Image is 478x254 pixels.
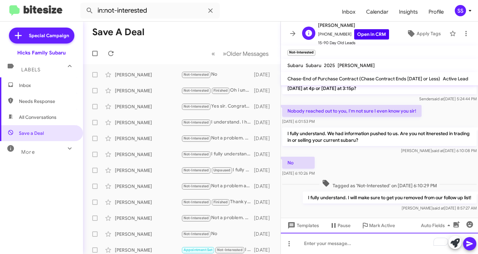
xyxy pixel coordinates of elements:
[417,28,441,40] span: Apply Tags
[303,192,477,204] p: I fully understand. I will make sure to get you removed from our follow up list!
[184,152,209,156] span: Not-Interested
[181,119,254,126] div: I understand. I have that [PERSON_NAME] secured for you from the other dealer just let me know we...
[115,247,181,253] div: [PERSON_NAME]
[402,206,477,211] span: [PERSON_NAME] [DATE] 8:57:27 AM
[181,87,254,94] div: Oh i understand.
[207,47,219,60] button: Previous
[226,50,269,57] span: Older Messages
[281,219,324,231] button: Templates
[213,200,228,204] span: Finished
[449,5,471,16] button: SS
[419,96,477,101] span: Sender [DATE] 5:24:44 PM
[281,233,478,254] div: To enrich screen reader interactions, please activate Accessibility in Grammarly extension settings
[115,135,181,142] div: [PERSON_NAME]
[213,88,228,93] span: Finished
[254,167,275,174] div: [DATE]
[223,49,226,58] span: »
[184,72,209,77] span: Not-Interested
[184,248,213,252] span: Appointment Set
[306,62,321,68] span: Subaru
[92,27,144,38] h1: Save a Deal
[115,87,181,94] div: [PERSON_NAME]
[181,182,254,190] div: Not a problem at all. Keep us in mind if you are ever back in [US_STATE] or have any family or fr...
[254,119,275,126] div: [DATE]
[254,231,275,237] div: [DATE]
[369,219,395,231] span: Mark Active
[254,71,275,78] div: [DATE]
[115,183,181,190] div: [PERSON_NAME]
[282,119,315,124] span: [DATE] 6:01:53 PM
[443,76,468,82] span: Active Lead
[254,215,275,221] div: [DATE]
[455,5,466,16] div: SS
[217,248,243,252] span: Not-Interested
[21,67,40,73] span: Labels
[219,47,273,60] button: Next
[356,219,400,231] button: Mark Active
[254,247,275,253] div: [DATE]
[318,21,389,29] span: [PERSON_NAME]
[282,127,477,146] p: I fully understand. We had information pushed to us. Are you not itnerested in trading in or sell...
[181,71,254,78] div: No
[19,114,56,121] span: All Conversations
[338,219,351,231] span: Pause
[184,168,209,172] span: Not-Interested
[115,231,181,237] div: [PERSON_NAME]
[282,171,315,176] span: [DATE] 6:10:26 PM
[181,134,254,142] div: Not a problem. We have a fantastic Trade up program also! Just in case you would like to discuss ...
[361,2,394,22] a: Calendar
[181,198,254,206] div: Thank you. Have a great rest of your day as well.
[115,167,181,174] div: [PERSON_NAME]
[181,230,254,238] div: No
[401,28,446,40] button: Apply Tags
[184,232,209,236] span: Not-Interested
[254,103,275,110] div: [DATE]
[115,215,181,221] div: [PERSON_NAME]
[254,135,275,142] div: [DATE]
[401,148,477,153] span: [PERSON_NAME] [DATE] 6:10:08 PM
[318,40,389,46] span: 15-90 Day Old Leads
[211,49,215,58] span: «
[287,50,315,56] small: Not-Interested
[319,179,439,189] span: Tagged as 'Not-Interested' on [DATE] 6:10:29 PM
[19,82,75,89] span: Inbox
[80,3,220,19] input: Search
[181,103,254,110] div: Yes sir. Congratulations!
[354,29,389,40] a: Open in CRM
[432,96,444,101] span: said at
[254,87,275,94] div: [DATE]
[432,148,443,153] span: said at
[324,219,356,231] button: Pause
[21,149,35,155] span: More
[338,62,375,68] span: [PERSON_NAME]
[184,88,209,93] span: Not-Interested
[286,219,319,231] span: Templates
[287,76,440,82] span: Chase-End of Purchase Contract (Chase Contract Ends [DATE] or Less)
[421,219,453,231] span: Auto Fields
[19,98,75,105] span: Needs Response
[17,49,66,56] div: Hicks Family Subaru
[213,168,231,172] span: Unpaused
[184,120,209,125] span: Not-Interested
[184,136,209,140] span: Not-Interested
[115,71,181,78] div: [PERSON_NAME]
[254,199,275,206] div: [DATE]
[181,246,254,254] div: I fully understand. Please keep us updated we would love to asssit you.
[394,2,423,22] a: Insights
[208,47,273,60] nav: Page navigation example
[181,150,254,158] div: I fully understand. If you ever want to get back into a Subaru or any other vehicle please let me...
[184,184,209,188] span: Not-Interested
[181,214,254,222] div: Not a problem. Keep us updated in case you might be interested later on!
[433,206,444,211] span: said at
[287,62,303,68] span: Subaru
[423,2,449,22] a: Profile
[318,29,389,40] span: [PHONE_NUMBER]
[115,151,181,158] div: [PERSON_NAME]
[254,151,275,158] div: [DATE]
[337,2,361,22] a: Inbox
[115,199,181,206] div: [PERSON_NAME]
